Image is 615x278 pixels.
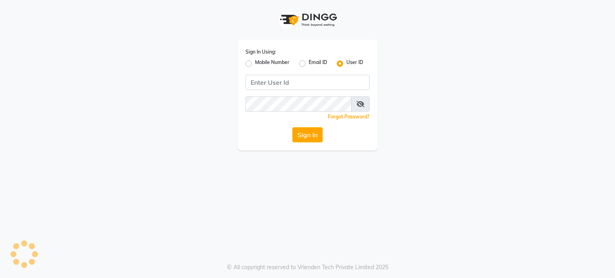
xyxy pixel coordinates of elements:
label: Mobile Number [255,59,289,68]
label: Sign In Using: [245,48,276,56]
a: Forgot Password? [328,114,370,120]
label: User ID [346,59,363,68]
img: logo1.svg [275,8,340,32]
label: Email ID [309,59,327,68]
input: Username [245,96,352,112]
button: Sign In [292,127,323,142]
input: Username [245,75,370,90]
